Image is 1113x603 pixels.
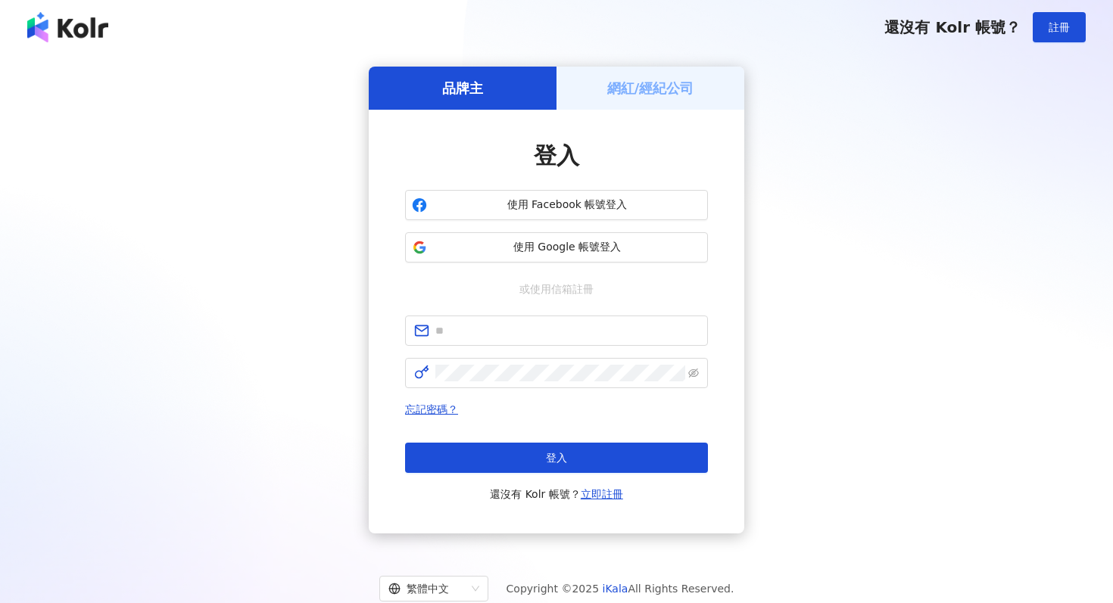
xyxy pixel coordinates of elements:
[1049,21,1070,33] span: 註冊
[405,190,708,220] button: 使用 Facebook 帳號登入
[688,368,699,378] span: eye-invisible
[27,12,108,42] img: logo
[884,18,1021,36] span: 還沒有 Kolr 帳號？
[442,79,483,98] h5: 品牌主
[433,240,701,255] span: 使用 Google 帳號登入
[433,197,701,213] span: 使用 Facebook 帳號登入
[581,488,623,500] a: 立即註冊
[405,232,708,263] button: 使用 Google 帳號登入
[507,580,734,598] span: Copyright © 2025 All Rights Reserved.
[607,79,694,98] h5: 網紅/經紀公司
[546,452,567,464] span: 登入
[509,281,604,297] span: 或使用信箱註冊
[490,485,623,503] span: 還沒有 Kolr 帳號？
[534,142,579,169] span: 登入
[405,443,708,473] button: 登入
[603,583,628,595] a: iKala
[1033,12,1086,42] button: 註冊
[388,577,466,601] div: 繁體中文
[405,403,458,415] a: 忘記密碼？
